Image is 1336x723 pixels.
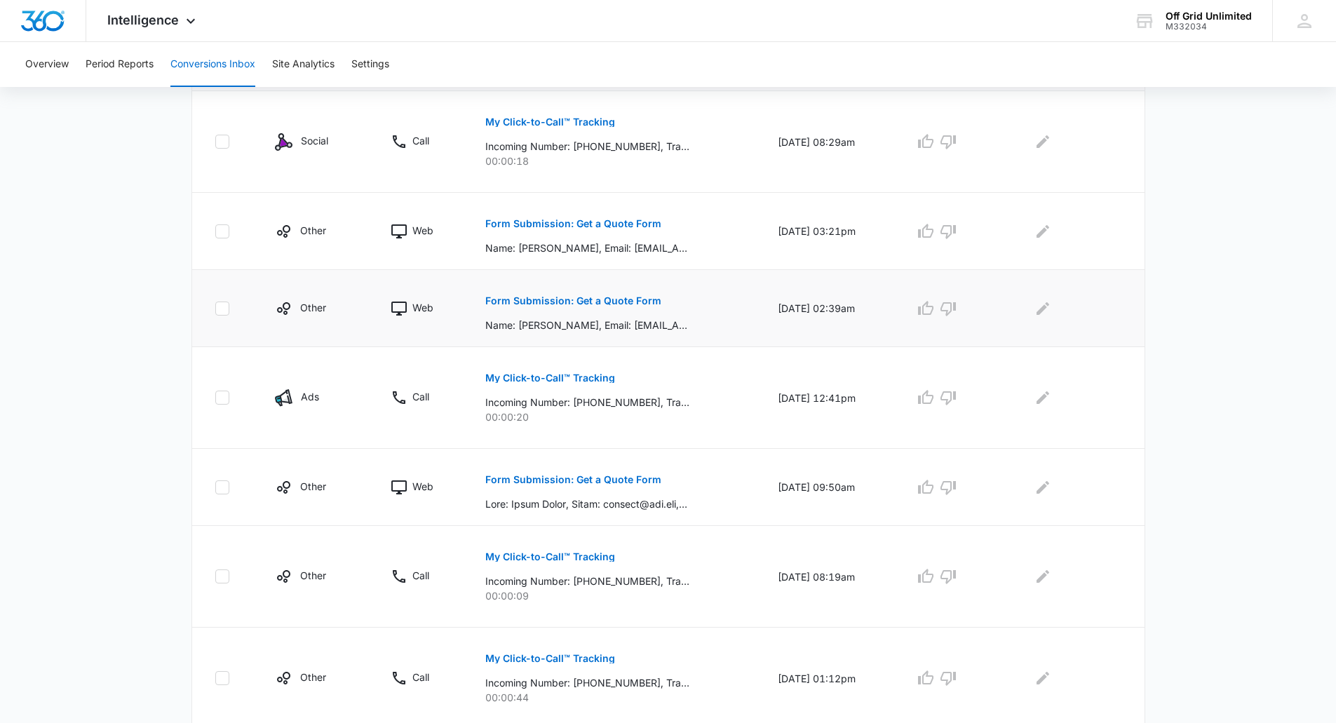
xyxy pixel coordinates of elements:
[485,296,661,306] p: Form Submission: Get a Quote Form
[485,395,689,410] p: Incoming Number: [PHONE_NUMBER], Tracking Number: [PHONE_NUMBER], Ring To: [PHONE_NUMBER], Caller...
[300,223,326,238] p: Other
[485,219,661,229] p: Form Submission: Get a Quote Form
[300,300,326,315] p: Other
[485,690,744,705] p: 00:00:44
[485,139,689,154] p: Incoming Number: [PHONE_NUMBER], Tracking Number: [PHONE_NUMBER], Ring To: [PHONE_NUMBER], Caller...
[485,410,744,424] p: 00:00:20
[485,207,661,241] button: Form Submission: Get a Quote Form
[761,193,898,270] td: [DATE] 03:21pm
[1166,22,1252,32] div: account id
[412,568,429,583] p: Call
[25,42,69,87] button: Overview
[485,361,615,395] button: My Click-to-Call™ Tracking
[412,300,433,315] p: Web
[1032,130,1054,153] button: Edit Comments
[485,105,615,139] button: My Click-to-Call™ Tracking
[485,117,615,127] p: My Click-to-Call™ Tracking
[412,670,429,684] p: Call
[272,42,335,87] button: Site Analytics
[485,463,661,496] button: Form Submission: Get a Quote Form
[761,91,898,193] td: [DATE] 08:29am
[485,475,661,485] p: Form Submission: Get a Quote Form
[485,154,744,168] p: 00:00:18
[1032,297,1054,320] button: Edit Comments
[485,588,744,603] p: 00:00:09
[485,642,615,675] button: My Click-to-Call™ Tracking
[301,133,328,148] p: Social
[485,574,689,588] p: Incoming Number: [PHONE_NUMBER], Tracking Number: [PHONE_NUMBER], Ring To: [PHONE_NUMBER], Caller...
[485,675,689,690] p: Incoming Number: [PHONE_NUMBER], Tracking Number: [PHONE_NUMBER], Ring To: [PHONE_NUMBER], Caller...
[412,133,429,148] p: Call
[485,373,615,383] p: My Click-to-Call™ Tracking
[412,479,433,494] p: Web
[412,223,433,238] p: Web
[485,318,689,332] p: Name: [PERSON_NAME], Email: [EMAIL_ADDRESS][DOMAIN_NAME], How can we help?: Hello, I would like t...
[300,670,326,684] p: Other
[300,568,326,583] p: Other
[485,654,615,663] p: My Click-to-Call™ Tracking
[1032,220,1054,243] button: Edit Comments
[761,270,898,347] td: [DATE] 02:39am
[485,284,661,318] button: Form Submission: Get a Quote Form
[485,241,689,255] p: Name: [PERSON_NAME], Email: [EMAIL_ADDRESS][DOMAIN_NAME], Phone: [PHONE_NUMBER], How can we help?...
[412,389,429,404] p: Call
[300,479,326,494] p: Other
[761,449,898,526] td: [DATE] 09:50am
[1032,565,1054,588] button: Edit Comments
[1032,386,1054,409] button: Edit Comments
[485,496,689,511] p: Lore: Ipsum Dolor, Sitam: consect@adi.eli, Seddo: 3428739961, Eiu tem in utla?: Etdol, M'a e admi...
[351,42,389,87] button: Settings
[761,526,898,628] td: [DATE] 08:19am
[1032,667,1054,689] button: Edit Comments
[170,42,255,87] button: Conversions Inbox
[1032,476,1054,499] button: Edit Comments
[485,540,615,574] button: My Click-to-Call™ Tracking
[1166,11,1252,22] div: account name
[86,42,154,87] button: Period Reports
[761,347,898,449] td: [DATE] 12:41pm
[301,389,319,404] p: Ads
[485,552,615,562] p: My Click-to-Call™ Tracking
[107,13,179,27] span: Intelligence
